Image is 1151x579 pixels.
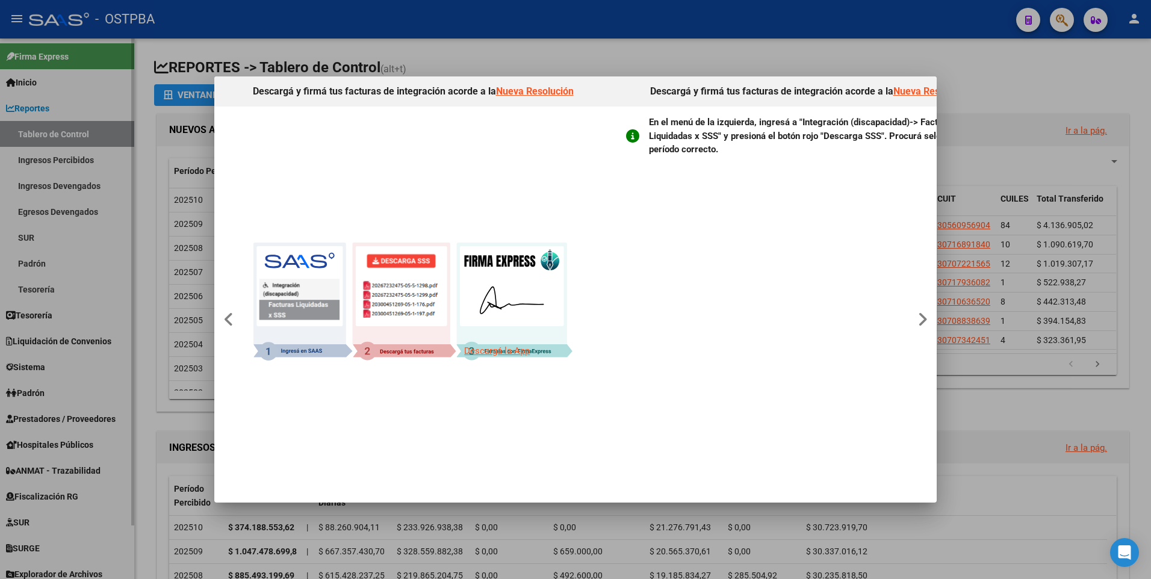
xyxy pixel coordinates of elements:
div: Open Intercom Messenger [1110,538,1139,567]
a: Nueva Resolución [893,85,971,97]
p: En el menú de la izquierda, ingresá a "Integración (discapacidad)-> Facturas Liquidadas x SSS" y ... [649,116,994,156]
h4: Descargá y firmá tus facturas de integración acorde a la [612,76,1009,107]
img: Logo Firma Express [253,243,572,360]
a: Descargá la App [464,345,530,356]
a: Nueva Resolución [496,85,574,97]
h4: Descargá y firmá tus facturas de integración acorde a la [214,76,612,107]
